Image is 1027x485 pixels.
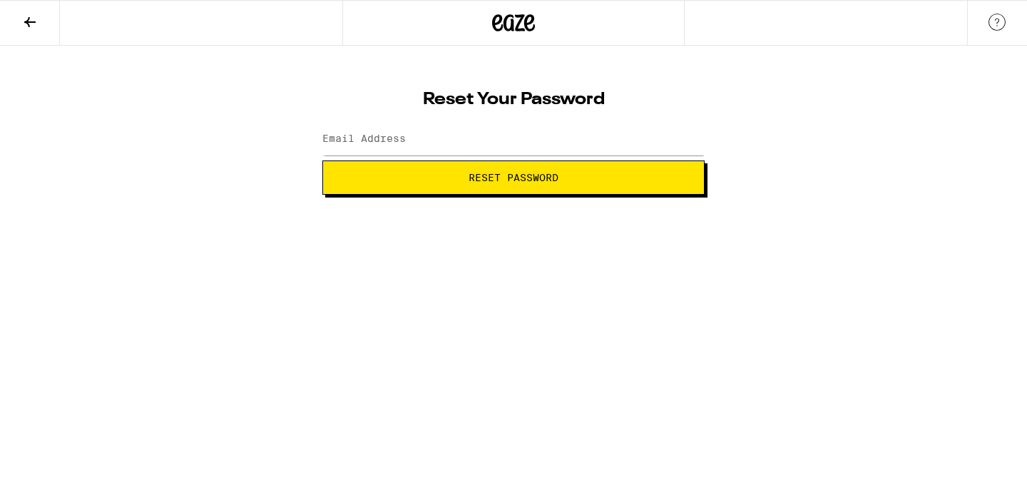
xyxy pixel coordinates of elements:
[322,91,705,108] h1: Reset Your Password
[322,133,406,144] label: Email Address
[469,173,558,183] span: Reset Password
[322,123,705,155] input: Email Address
[322,160,705,195] button: Reset Password
[9,10,103,21] span: Hi. Need any help?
